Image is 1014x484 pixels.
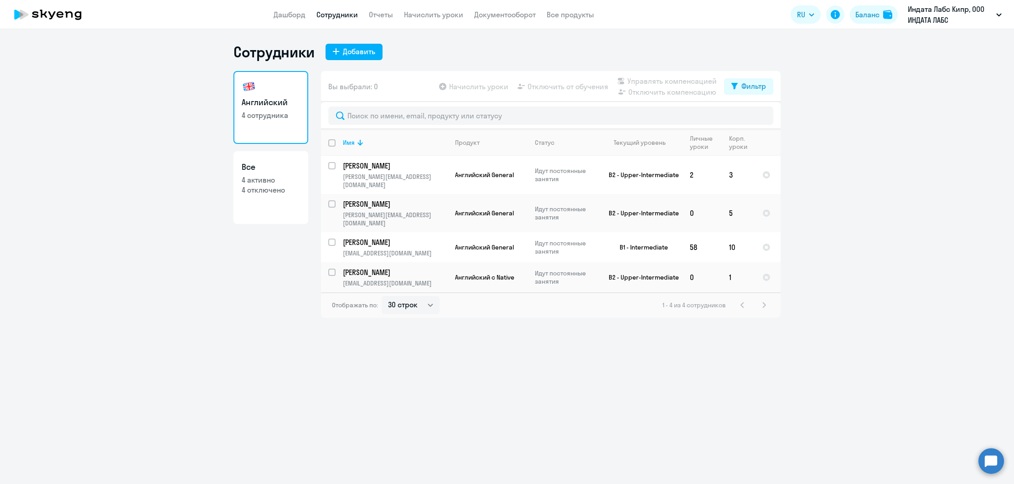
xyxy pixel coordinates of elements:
a: [PERSON_NAME] [343,237,447,247]
td: 10 [722,232,755,262]
p: 4 сотрудника [242,110,300,120]
span: Английский General [455,243,514,251]
td: B1 - Intermediate [598,232,683,262]
div: Личные уроки [690,134,715,151]
div: Продукт [455,138,480,147]
p: Идут постоянные занятия [535,269,597,285]
p: [PERSON_NAME][EMAIL_ADDRESS][DOMAIN_NAME] [343,173,447,189]
a: Все продукты [547,10,594,19]
td: B2 - Upper-Intermediate [598,194,683,232]
a: Сотрудники [316,10,358,19]
p: [PERSON_NAME] [343,267,446,277]
td: B2 - Upper-Intermediate [598,262,683,292]
div: Имя [343,138,447,147]
td: 2 [683,156,722,194]
p: [PERSON_NAME][EMAIL_ADDRESS][DOMAIN_NAME] [343,211,447,227]
span: 1 - 4 из 4 сотрудников [662,301,726,309]
div: Статус [535,138,597,147]
p: [EMAIL_ADDRESS][DOMAIN_NAME] [343,249,447,257]
span: Вы выбрали: 0 [328,81,378,92]
a: Дашборд [274,10,305,19]
span: RU [797,9,805,20]
p: [PERSON_NAME] [343,199,446,209]
span: Английский с Native [455,273,514,281]
p: [EMAIL_ADDRESS][DOMAIN_NAME] [343,279,447,287]
a: Все4 активно4 отключено [233,151,308,224]
a: Документооборот [474,10,536,19]
a: Начислить уроки [404,10,463,19]
div: Добавить [343,46,375,57]
a: [PERSON_NAME] [343,267,447,277]
a: Отчеты [369,10,393,19]
img: english [242,79,256,94]
input: Поиск по имени, email, продукту или статусу [328,107,773,125]
td: 1 [722,262,755,292]
h1: Сотрудники [233,43,315,61]
div: Имя [343,138,355,147]
div: Фильтр [741,81,766,92]
p: Идут постоянные занятия [535,167,597,183]
div: Продукт [455,138,527,147]
span: Английский General [455,171,514,179]
td: 58 [683,232,722,262]
a: [PERSON_NAME] [343,161,447,171]
p: [PERSON_NAME] [343,237,446,247]
span: Отображать по: [332,301,378,309]
p: Идут постоянные занятия [535,239,597,255]
a: Английский4 сотрудника [233,71,308,144]
button: Добавить [326,44,383,60]
div: Текущий уровень [605,138,682,147]
div: Статус [535,138,554,147]
h3: Все [242,161,300,173]
p: Идут постоянные занятия [535,205,597,221]
div: Баланс [855,9,879,20]
p: Индата Лабс Кипр, ООО ИНДАТА ЛАБС [908,4,993,25]
p: 4 отключено [242,185,300,195]
td: B2 - Upper-Intermediate [598,156,683,194]
td: 5 [722,194,755,232]
td: 0 [683,262,722,292]
button: Индата Лабс Кипр, ООО ИНДАТА ЛАБС [903,4,1006,25]
p: 4 активно [242,175,300,185]
img: balance [883,10,892,19]
h3: Английский [242,97,300,108]
p: [PERSON_NAME] [343,161,446,171]
button: RU [791,5,821,24]
a: [PERSON_NAME] [343,199,447,209]
div: Текущий уровень [614,138,666,147]
span: Английский General [455,209,514,217]
div: Корп. уроки [729,134,755,151]
div: Корп. уроки [729,134,749,151]
div: Личные уроки [690,134,721,151]
td: 0 [683,194,722,232]
td: 3 [722,156,755,194]
button: Фильтр [724,78,773,95]
button: Балансbalance [850,5,898,24]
